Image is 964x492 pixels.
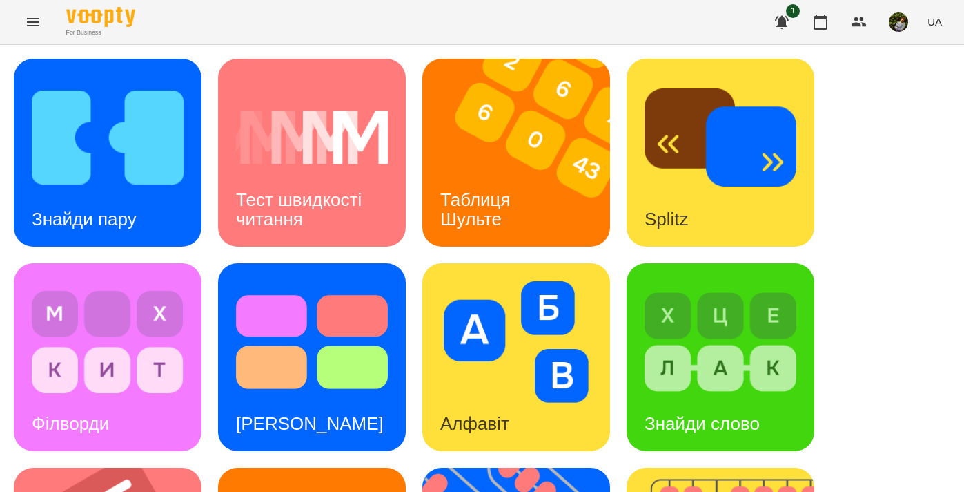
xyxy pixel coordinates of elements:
a: АлфавітАлфавіт [422,263,610,451]
h3: Таблиця Шульте [440,189,515,229]
a: SplitzSplitz [627,59,814,247]
h3: [PERSON_NAME] [236,413,384,434]
img: Знайди пару [32,77,184,198]
h3: Знайди пару [32,209,137,229]
a: Знайди словоЗнайди слово [627,263,814,451]
img: Філворди [32,281,184,403]
img: Алфавіт [440,281,592,403]
h3: Знайди слово [645,413,760,434]
button: Menu [17,6,50,39]
img: Splitz [645,77,796,198]
a: Тест швидкості читанняТест швидкості читання [218,59,406,247]
img: Знайди слово [645,281,796,403]
h3: Філворди [32,413,109,434]
button: UA [922,9,947,35]
span: 1 [786,4,800,18]
h3: Splitz [645,209,689,229]
h3: Алфавіт [440,413,509,434]
img: Тест швидкості читання [236,77,388,198]
a: ФілвордиФілворди [14,263,201,451]
h3: Тест швидкості читання [236,189,366,229]
img: Voopty Logo [66,7,135,27]
span: For Business [66,28,135,37]
img: Таблиця Шульте [422,59,627,247]
img: b75e9dd987c236d6cf194ef640b45b7d.jpg [889,12,908,32]
img: Тест Струпа [236,281,388,403]
a: Тест Струпа[PERSON_NAME] [218,263,406,451]
a: Таблиця ШультеТаблиця Шульте [422,59,610,247]
span: UA [927,15,942,29]
a: Знайди паруЗнайди пару [14,59,201,247]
